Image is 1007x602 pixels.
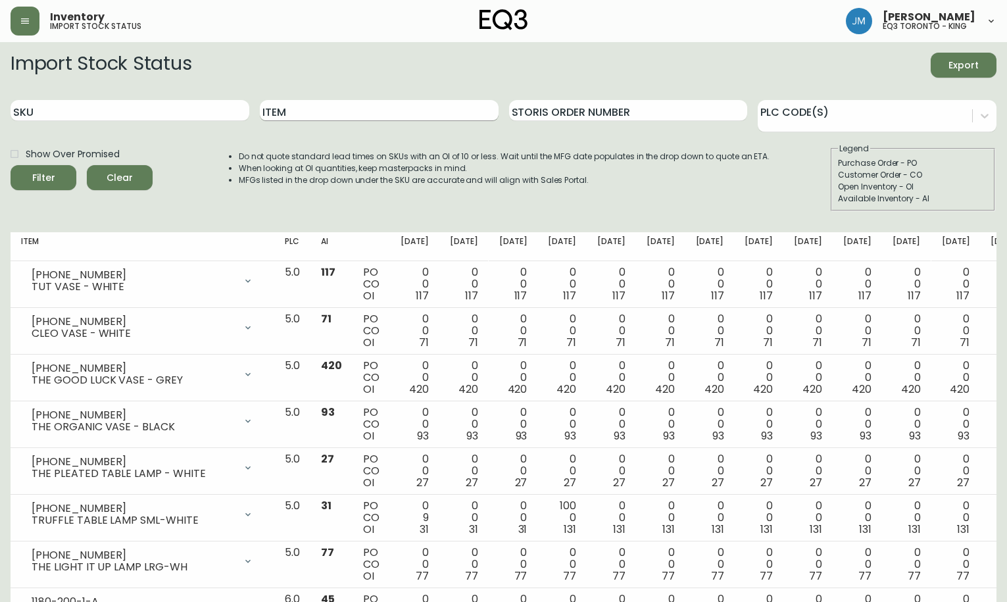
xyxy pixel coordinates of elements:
[420,522,429,537] span: 31
[838,193,988,205] div: Available Inventory - AI
[515,475,528,490] span: 27
[274,541,310,588] td: 5.0
[843,266,872,302] div: 0 0
[21,360,264,389] div: [PHONE_NUMBER]THE GOOD LUCK VASE - GREY
[893,453,921,489] div: 0 0
[21,313,264,342] div: [PHONE_NUMBER]CLEO VASE - WHITE
[794,407,822,442] div: 0 0
[363,360,380,395] div: PO CO
[32,549,235,561] div: [PHONE_NUMBER]
[597,360,626,395] div: 0 0
[363,428,374,443] span: OI
[942,266,970,302] div: 0 0
[32,170,55,186] div: Filter
[597,313,626,349] div: 0 0
[696,313,724,349] div: 0 0
[450,407,478,442] div: 0 0
[548,266,576,302] div: 0 0
[363,288,374,303] span: OI
[21,266,264,295] div: [PHONE_NUMBER]TUT VASE - WHITE
[662,568,675,584] span: 77
[647,407,675,442] div: 0 0
[794,266,822,302] div: 0 0
[439,232,489,261] th: [DATE]
[616,335,626,350] span: 71
[614,428,626,443] span: 93
[696,407,724,442] div: 0 0
[32,316,235,328] div: [PHONE_NUMBER]
[11,232,274,261] th: Item
[32,561,235,573] div: THE LIGHT IT UP LAMP LRG-WH
[514,288,528,303] span: 117
[32,421,235,433] div: THE ORGANIC VASE - BLACK
[32,374,235,386] div: THE GOOD LUCK VASE - GREY
[416,475,429,490] span: 27
[32,281,235,293] div: TUT VASE - WHITE
[401,407,429,442] div: 0 0
[563,288,576,303] span: 117
[956,568,970,584] span: 77
[942,313,970,349] div: 0 0
[321,311,332,326] span: 71
[466,428,478,443] span: 93
[514,568,528,584] span: 77
[587,232,636,261] th: [DATE]
[647,266,675,302] div: 0 0
[32,409,235,421] div: [PHONE_NUMBER]
[662,475,675,490] span: 27
[417,428,429,443] span: 93
[321,545,334,560] span: 77
[958,428,970,443] span: 93
[655,382,675,397] span: 420
[846,8,872,34] img: b88646003a19a9f750de19192e969c24
[39,77,182,130] div: Our Pi Stacking shelves can grow with you, your storage needs, and your stamp of square footage. ...
[893,266,921,302] div: 0 0
[21,547,264,576] div: [PHONE_NUMBER]THE LIGHT IT UP LAMP LRG-WH
[419,335,429,350] span: 71
[838,143,870,155] legend: Legend
[860,428,872,443] span: 93
[882,232,931,261] th: [DATE]
[363,453,380,489] div: PO CO
[858,288,872,303] span: 117
[859,475,872,490] span: 27
[465,288,478,303] span: 117
[363,335,374,350] span: OI
[32,503,235,514] div: [PHONE_NUMBER]
[321,405,335,420] span: 93
[745,266,773,302] div: 0 0
[274,261,310,308] td: 5.0
[566,335,576,350] span: 71
[809,288,822,303] span: 117
[810,428,822,443] span: 93
[21,500,264,529] div: [PHONE_NUMBER]TRUFFLE TABLE LAMP SML-WHITE
[21,407,264,436] div: [PHONE_NUMBER]THE ORGANIC VASE - BLACK
[696,500,724,536] div: 0 0
[942,500,970,536] div: 0 0
[450,547,478,582] div: 0 0
[597,266,626,302] div: 0 0
[563,568,576,584] span: 77
[416,288,429,303] span: 117
[941,57,986,74] span: Export
[97,170,142,186] span: Clear
[893,407,921,442] div: 0 0
[794,500,822,536] div: 0 0
[753,382,773,397] span: 420
[239,163,770,174] li: When looking at OI quantities, keep masterpacks in mind.
[450,500,478,536] div: 0 0
[499,547,528,582] div: 0 0
[26,147,120,161] span: Show Over Promised
[810,475,822,490] span: 27
[833,232,882,261] th: [DATE]
[908,288,921,303] span: 117
[893,360,921,395] div: 0 0
[564,522,576,537] span: 131
[794,313,822,349] div: 0 0
[942,453,970,489] div: 0 0
[696,266,724,302] div: 0 0
[696,547,724,582] div: 0 0
[321,451,334,466] span: 27
[32,468,235,480] div: THE PLEATED TABLE LAMP - WHITE
[32,328,235,339] div: CLEO VASE - WHITE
